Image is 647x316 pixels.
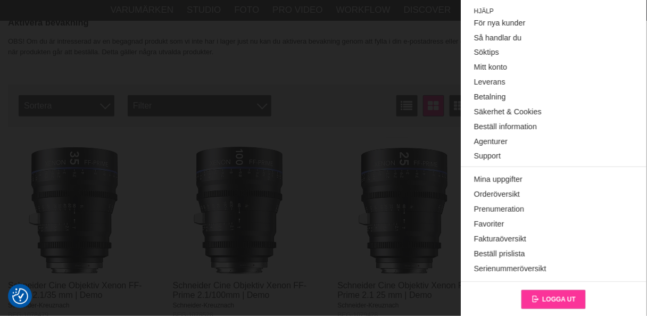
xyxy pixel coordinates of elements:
p: OBS! Om du är intresserad av en begagnad produkt som vi inte har i lager just nu kan du aktivera ... [8,36,639,59]
button: Samtyckesinställningar [12,287,28,306]
a: Prenumeration [474,202,633,217]
a: Studio [187,3,221,17]
a: Fönstervisning [423,95,444,117]
a: Workflow [336,3,391,17]
a: Söktips [474,45,633,60]
span: Hjälp [474,6,633,16]
a: Discover [404,3,451,17]
span: Schneider-Kreuznach [8,302,69,310]
span: Sortera [19,95,114,117]
a: Agenturer [474,135,633,149]
a: Foto [234,3,259,17]
a: Beställ information [474,120,633,135]
a: Fakturaöversikt [474,232,633,247]
a: Schneider Cine Objektiv Xenon FF-Prime 2.1/35 mm | Demo [8,281,142,300]
a: Så handlar du [474,30,633,45]
a: Schneider Cine Objektiv Xenon FF-Prime 2.1/100mm | Demo [173,281,307,300]
a: Logga ut [521,290,586,309]
a: Orderöversikt [474,187,633,202]
h4: Aktivera bevakning [8,16,639,29]
div: Filter [128,95,271,117]
a: För nya kunder [474,16,633,31]
a: Mina uppgifter [474,172,633,187]
a: Support [474,149,633,164]
img: Schneider Cine Objektiv Xenon FF-Prime 2.1 25 mm | Demo [338,138,474,274]
a: Pro Video [272,3,322,17]
a: Säkerhet & Cookies [474,105,633,120]
a: Favoriter [474,217,633,232]
a: Leverans [474,75,633,90]
span: Schneider-Kreuznach [173,302,234,310]
a: Listvisning [396,95,418,117]
img: Revisit consent button [12,288,28,304]
a: Mitt konto [474,60,633,75]
a: Utökad listvisning [450,95,471,117]
a: Varumärken [111,3,174,17]
span: Logga ut [542,296,576,303]
img: Schneider Cine Objektiv Xenon FF-Prime 2.1/100mm | Demo [173,138,309,274]
span: Schneider-Kreuznach [338,302,399,310]
a: Serienummeröversikt [474,261,633,276]
a: Beställ prislista [474,247,633,262]
a: Schneider Cine Objektiv Xenon FF-Prime 2.1 25 mm | Demo [338,281,472,300]
img: Schneider Cine Objektiv Xenon FF-Prime 2.1/35 mm | Demo [8,138,144,274]
a: Betalning [474,90,633,105]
